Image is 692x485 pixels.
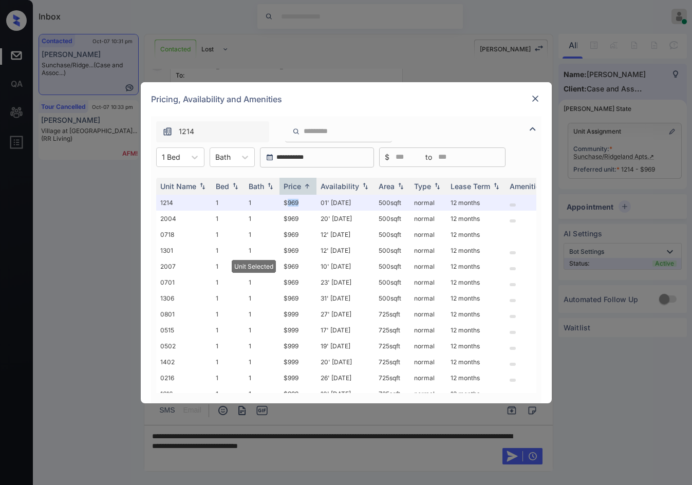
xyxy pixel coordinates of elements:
td: normal [410,386,446,402]
td: 500 sqft [375,258,410,274]
div: Unit Name [160,182,196,191]
td: $969 [279,195,316,211]
td: 1306 [156,290,212,306]
td: 12 months [446,322,506,338]
td: $999 [279,338,316,354]
div: Bath [249,182,264,191]
td: 500 sqft [375,242,410,258]
span: 1214 [179,126,194,137]
td: 725 sqft [375,338,410,354]
img: sorting [197,182,208,190]
td: 12 months [446,274,506,290]
td: 12 months [446,211,506,227]
td: 10' [DATE] [316,258,375,274]
td: 12' [DATE] [316,242,375,258]
span: to [425,152,432,163]
td: normal [410,370,446,386]
td: 1 [245,306,279,322]
td: 1 [245,338,279,354]
td: $999 [279,354,316,370]
td: 1 [245,242,279,258]
td: 1 [212,354,245,370]
td: 1 [212,227,245,242]
div: Price [284,182,301,191]
td: 19' [DATE] [316,338,375,354]
td: 1 [212,322,245,338]
td: normal [410,211,446,227]
td: 1 [212,274,245,290]
td: normal [410,306,446,322]
td: 12 months [446,386,506,402]
img: sorting [491,182,501,190]
td: 12' [DATE] [316,227,375,242]
div: Amenities [510,182,544,191]
td: normal [410,242,446,258]
td: 1 [212,386,245,402]
td: 1 [245,386,279,402]
td: 0718 [156,227,212,242]
img: icon-zuma [527,123,539,135]
td: 500 sqft [375,211,410,227]
td: normal [410,354,446,370]
td: $999 [279,370,316,386]
td: 1 [245,370,279,386]
div: Pricing, Availability and Amenities [141,82,552,116]
td: 1 [245,211,279,227]
td: 31' [DATE] [316,290,375,306]
td: 725 sqft [375,370,410,386]
td: 1 [212,258,245,274]
td: $969 [279,211,316,227]
td: $969 [279,242,316,258]
div: Area [379,182,395,191]
td: $999 [279,322,316,338]
td: $999 [279,386,316,402]
img: sorting [265,182,275,190]
td: 0515 [156,322,212,338]
td: 20' [DATE] [316,211,375,227]
img: sorting [302,182,312,190]
img: sorting [360,182,370,190]
td: 17' [DATE] [316,322,375,338]
td: 1 [212,306,245,322]
td: 1402 [156,354,212,370]
td: 1 [245,354,279,370]
span: $ [385,152,389,163]
img: sorting [432,182,442,190]
td: 0701 [156,274,212,290]
td: 1 [245,322,279,338]
td: 1 [212,195,245,211]
td: 1 [245,227,279,242]
td: 0801 [156,306,212,322]
td: 1 [245,258,279,274]
td: 500 sqft [375,274,410,290]
td: 1 [245,195,279,211]
img: sorting [230,182,240,190]
td: 10' [DATE] [316,386,375,402]
td: 12 months [446,338,506,354]
td: $969 [279,274,316,290]
td: 12 months [446,306,506,322]
td: 12 months [446,370,506,386]
td: 500 sqft [375,227,410,242]
td: 12 months [446,227,506,242]
td: 01' [DATE] [316,195,375,211]
td: 1 [245,274,279,290]
td: 500 sqft [375,195,410,211]
img: close [530,94,540,104]
td: 12 months [446,195,506,211]
td: normal [410,258,446,274]
td: 12 months [446,258,506,274]
td: 1 [245,290,279,306]
td: $969 [279,290,316,306]
td: 725 sqft [375,306,410,322]
td: 725 sqft [375,322,410,338]
td: 20' [DATE] [316,354,375,370]
td: 1 [212,290,245,306]
td: normal [410,322,446,338]
td: 1 [212,370,245,386]
td: 0502 [156,338,212,354]
td: 12 months [446,290,506,306]
td: 1 [212,242,245,258]
td: 500 sqft [375,290,410,306]
div: Bed [216,182,229,191]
